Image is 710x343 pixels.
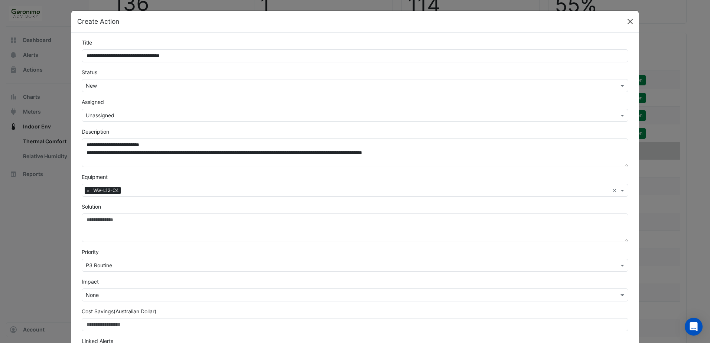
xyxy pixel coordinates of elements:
[612,186,619,194] span: Clear
[85,187,91,194] span: ×
[82,248,99,256] label: Priority
[82,278,99,285] label: Impact
[82,203,101,210] label: Solution
[82,307,156,315] label: Cost Savings (Australian Dollar)
[82,173,108,181] label: Equipment
[82,98,104,106] label: Assigned
[82,128,109,135] label: Description
[625,16,636,27] button: Close
[91,187,121,194] span: VAV-L12-C4
[685,318,703,336] div: Open Intercom Messenger
[82,68,97,76] label: Status
[82,39,92,46] label: Title
[77,17,119,26] h5: Create Action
